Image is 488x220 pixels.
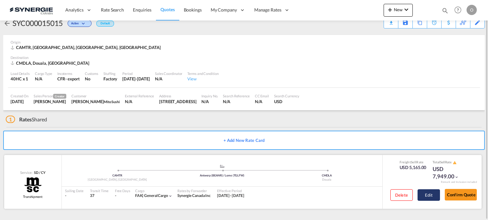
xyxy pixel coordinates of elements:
div: CC Email [255,94,269,98]
div: CMDLA [274,174,379,178]
button: icon-alert [452,160,457,165]
button: Confirm Quote [445,189,477,200]
span: FAK [135,193,144,198]
div: Customer [71,94,120,98]
div: Shared [6,116,47,123]
div: Search Reference [223,94,249,98]
div: Incoterms [57,71,80,76]
button: + Add New Rate Card [3,131,485,150]
div: Transit Time [90,188,109,193]
div: N/A [155,76,182,82]
div: CFR [57,76,65,82]
div: SYC000015015 [12,18,63,28]
md-icon: icon-chevron-down [403,6,410,13]
span: [DATE] - [DATE] [217,193,244,198]
span: Sell [411,160,416,164]
div: general cargo [135,193,168,199]
div: Address [159,94,196,98]
div: N/A [255,99,269,104]
md-icon: icon-arrow-left [3,20,11,27]
div: Default [96,20,114,27]
div: Synergie Canada Inc [177,193,211,199]
div: View [187,76,218,82]
div: Origin [11,40,477,45]
div: 24 Oct 2025 [122,76,150,82]
div: Load Details [11,71,30,76]
span: Service: [20,170,32,175]
div: Sailing Date [65,188,84,193]
md-icon: icon-chevron-down [80,22,88,26]
md-icon: icon-chevron-down [454,175,459,179]
div: Terms and Condition [187,71,218,76]
div: Rates by Forwarder [177,188,211,193]
div: Sales Person [34,94,66,99]
md-icon: icon-download [387,18,395,23]
div: Stuffing [103,71,117,76]
span: Creator [53,94,66,99]
div: External Reference [125,94,154,98]
div: O [467,5,477,15]
div: Effective Period [217,188,244,193]
button: Edit [418,189,440,201]
div: Sales Coordinator [155,71,182,76]
div: Factory Stuffing [103,76,117,82]
div: 37 [90,193,109,199]
span: Manage Rates [254,7,281,13]
div: icon-magnify [442,7,449,17]
div: 30 Jul 2025 - 24 Oct 2025 [217,193,244,199]
div: N/A [201,99,218,104]
md-icon: icon-chevron-down [168,194,173,198]
div: Period [122,71,150,76]
div: CMDLA, Douala, Asia Pacific [11,60,91,66]
div: Inquiry No. [201,94,218,98]
div: N/A [125,99,154,104]
div: CAMTR, Montreal, QC, Americas [11,45,162,50]
span: Enquiries [133,7,151,12]
div: - export [65,76,80,82]
span: New [386,7,410,12]
div: Douala [274,178,379,182]
md-icon: icon-magnify [442,7,449,14]
div: 24 Sep 2025 [11,99,28,104]
div: Antwerp (BEANR) / Lome (TGLFW) [170,174,274,178]
div: - [115,193,116,199]
span: 1 [6,116,15,123]
div: Destination [11,55,477,60]
span: Rate Search [101,7,124,12]
div: USD 5,165.00 [400,164,427,171]
div: N/A [223,99,249,104]
div: - [65,193,84,199]
div: Total Rate [433,160,465,165]
md-icon: icon-plus 400-fg [386,6,394,13]
div: USD 7,949.00 [433,165,465,181]
div: [GEOGRAPHIC_DATA], [GEOGRAPHIC_DATA] [65,178,170,182]
div: icon-arrow-left [3,18,12,28]
div: Quote PDF is not available at this time [387,17,395,23]
md-icon: icon-alert [453,161,457,165]
span: Transhipment [23,194,43,199]
div: Freight Rate [400,160,427,164]
div: Change Status Here [68,20,92,27]
div: Change Status Here [63,18,93,28]
div: CAMTR [65,174,170,178]
div: 40HC x 1 [11,76,30,82]
md-icon: assets/icons/custom/ship-fill.svg [218,165,226,168]
div: N/A [35,76,52,82]
div: Created On [11,94,28,98]
div: Cargo [135,188,173,193]
div: Customs [85,71,98,76]
div: Free Days [115,188,130,193]
div: Yan Malenfant [71,99,120,104]
img: MSC [24,177,42,193]
div: Daniel Dico [34,99,66,104]
button: icon-plus 400-fgNewicon-chevron-down [384,4,413,17]
img: 1f56c880d42311ef80fc7dca854c8e59.png [10,3,53,17]
span: Mito Sushi [104,100,120,104]
div: USD [274,99,299,104]
span: My Company [211,7,237,13]
div: SD / CY [32,170,45,175]
button: Delete [390,189,413,201]
div: Remark and Inclusion included [436,180,482,184]
span: Active [71,21,80,28]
